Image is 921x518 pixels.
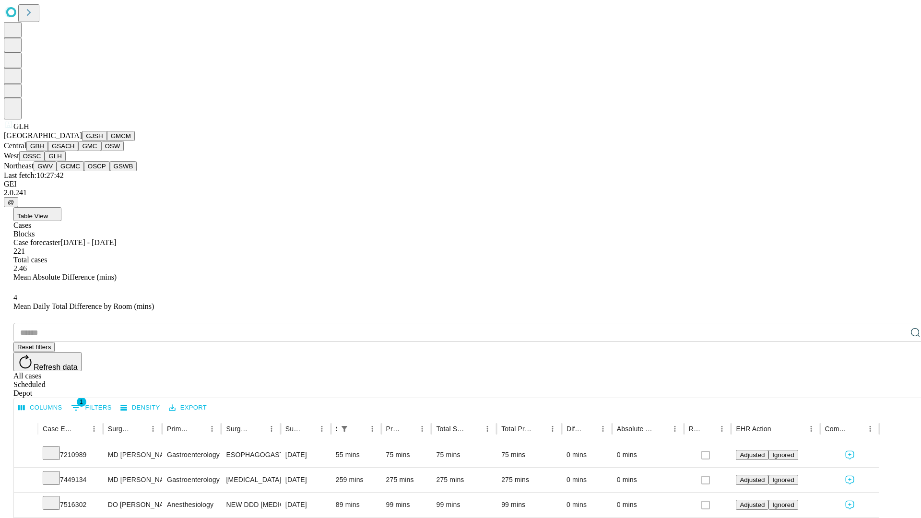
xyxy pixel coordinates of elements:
div: 75 mins [386,443,427,467]
button: Sort [702,422,715,436]
div: Scheduled In Room Duration [336,425,337,433]
div: 0 mins [567,468,607,492]
span: Ignored [772,451,794,459]
div: Gastroenterology [167,468,216,492]
span: 2.46 [13,264,27,272]
button: Sort [133,422,146,436]
button: Menu [146,422,160,436]
span: GLH [13,122,29,130]
div: Anesthesiology [167,493,216,517]
span: Case forecaster [13,238,60,247]
button: Menu [366,422,379,436]
button: Expand [19,447,33,464]
span: @ [8,199,14,206]
span: [GEOGRAPHIC_DATA] [4,131,82,140]
button: OSW [101,141,124,151]
button: Sort [583,422,596,436]
span: Last fetch: 10:27:42 [4,171,64,179]
div: 0 mins [617,493,679,517]
button: Reset filters [13,342,55,352]
div: [DATE] [285,468,326,492]
div: Total Predicted Duration [501,425,531,433]
div: 99 mins [436,493,492,517]
div: 55 mins [336,443,377,467]
div: 7210989 [43,443,98,467]
div: MD [PERSON_NAME] Md [108,443,157,467]
button: Adjusted [736,475,768,485]
div: Surgery Name [226,425,250,433]
div: 2.0.241 [4,188,917,197]
span: Central [4,141,26,150]
div: DO [PERSON_NAME] [PERSON_NAME] Do [108,493,157,517]
button: Sort [467,422,481,436]
div: Difference [567,425,582,433]
div: [DATE] [285,443,326,467]
button: Expand [19,472,33,489]
button: Adjusted [736,500,768,510]
button: GMCM [107,131,135,141]
span: [DATE] - [DATE] [60,238,116,247]
button: OSCP [84,161,110,171]
button: Export [166,400,209,415]
button: GBH [26,141,48,151]
button: Menu [415,422,429,436]
span: Mean Daily Total Difference by Room (mins) [13,302,154,310]
button: OSSC [19,151,45,161]
div: 1 active filter [338,422,351,436]
div: ESOPHAGOGASTODUODENOSCOPY, FLEXIBLE, TRANSORAL; WITH ESOPHAGOGASTRIC FUNDOPLASTY [226,443,275,467]
span: Reset filters [17,343,51,351]
div: 75 mins [501,443,557,467]
button: Menu [87,422,101,436]
div: 0 mins [617,443,679,467]
button: GMC [78,141,101,151]
button: Sort [850,422,863,436]
div: 275 mins [436,468,492,492]
div: EHR Action [736,425,771,433]
span: Total cases [13,256,47,264]
span: Ignored [772,501,794,508]
button: Sort [402,422,415,436]
div: 275 mins [386,468,427,492]
button: Menu [265,422,278,436]
span: West [4,152,19,160]
button: Table View [13,207,61,221]
span: Mean Absolute Difference (mins) [13,273,117,281]
button: Show filters [338,422,351,436]
button: Density [118,400,163,415]
span: 221 [13,247,25,255]
div: 259 mins [336,468,377,492]
button: Ignored [768,500,798,510]
button: Menu [481,422,494,436]
button: Sort [772,422,786,436]
button: Expand [19,497,33,514]
button: GLH [45,151,65,161]
div: 0 mins [617,468,679,492]
div: Surgery Date [285,425,301,433]
button: Ignored [768,475,798,485]
span: Northeast [4,162,34,170]
div: [DATE] [285,493,326,517]
div: 99 mins [386,493,427,517]
button: Sort [655,422,668,436]
div: Predicted In Room Duration [386,425,401,433]
div: Total Scheduled Duration [436,425,466,433]
span: Adjusted [740,451,765,459]
div: 275 mins [501,468,557,492]
div: 89 mins [336,493,377,517]
button: GWV [34,161,57,171]
div: Case Epic Id [43,425,73,433]
button: @ [4,197,18,207]
button: GSACH [48,141,78,151]
button: GCMC [57,161,84,171]
button: Menu [546,422,559,436]
div: Surgeon Name [108,425,132,433]
button: Menu [804,422,818,436]
div: NEW DDD [MEDICAL_DATA] IMPLANT [226,493,275,517]
div: 7516302 [43,493,98,517]
button: Sort [352,422,366,436]
button: Sort [192,422,205,436]
button: Sort [532,422,546,436]
div: [MEDICAL_DATA], FLEXIBLE; WITH [MEDICAL_DATA] [226,468,275,492]
button: Menu [596,422,610,436]
button: Ignored [768,450,798,460]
